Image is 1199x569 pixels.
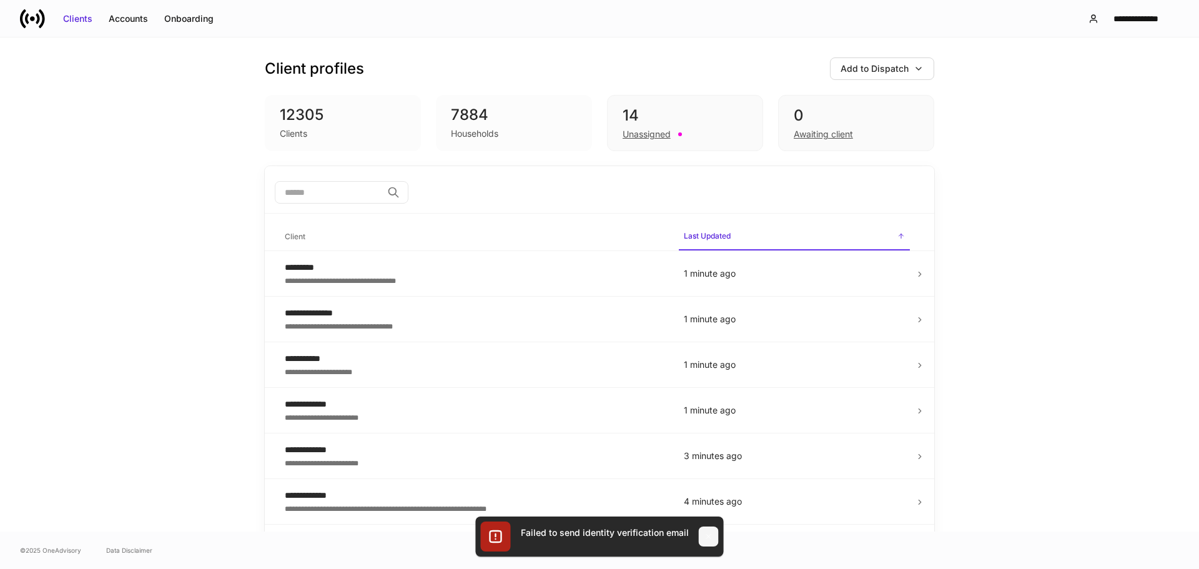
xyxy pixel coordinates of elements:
[106,545,152,555] a: Data Disclaimer
[684,450,905,462] p: 3 minutes ago
[280,224,669,250] span: Client
[521,527,689,539] div: Failed to send identity verification email
[623,106,748,126] div: 14
[101,9,156,29] button: Accounts
[684,495,905,508] p: 4 minutes ago
[280,127,307,140] div: Clients
[55,9,101,29] button: Clients
[280,105,406,125] div: 12305
[265,59,364,79] h3: Client profiles
[63,12,92,25] div: Clients
[623,128,671,141] div: Unassigned
[794,106,919,126] div: 0
[778,95,934,151] div: 0Awaiting client
[684,404,905,417] p: 1 minute ago
[684,313,905,325] p: 1 minute ago
[109,12,148,25] div: Accounts
[607,95,763,151] div: 14Unassigned
[451,105,577,125] div: 7884
[156,9,222,29] button: Onboarding
[684,359,905,371] p: 1 minute ago
[20,545,81,555] span: © 2025 OneAdvisory
[684,267,905,280] p: 1 minute ago
[841,62,909,75] div: Add to Dispatch
[830,57,934,80] button: Add to Dispatch
[451,127,498,140] div: Households
[684,230,731,242] h6: Last Updated
[679,224,910,250] span: Last Updated
[285,230,305,242] h6: Client
[164,12,214,25] div: Onboarding
[794,128,853,141] div: Awaiting client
